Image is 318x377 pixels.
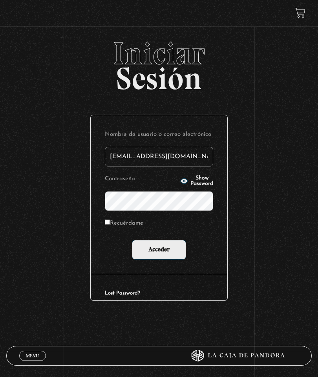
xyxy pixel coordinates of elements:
a: Lost Password? [105,291,140,296]
span: Menu [26,353,39,358]
span: Show Password [190,176,213,187]
a: View your shopping cart [295,7,305,18]
span: Iniciar [6,38,312,69]
input: Recuérdame [105,220,110,225]
label: Nombre de usuario o correo electrónico [105,129,213,141]
input: Acceder [132,240,186,260]
label: Recuérdame [105,218,143,229]
span: Cerrar [23,360,42,366]
button: Show Password [180,176,213,187]
label: Contraseña [105,174,178,185]
h2: Sesión [6,38,312,88]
